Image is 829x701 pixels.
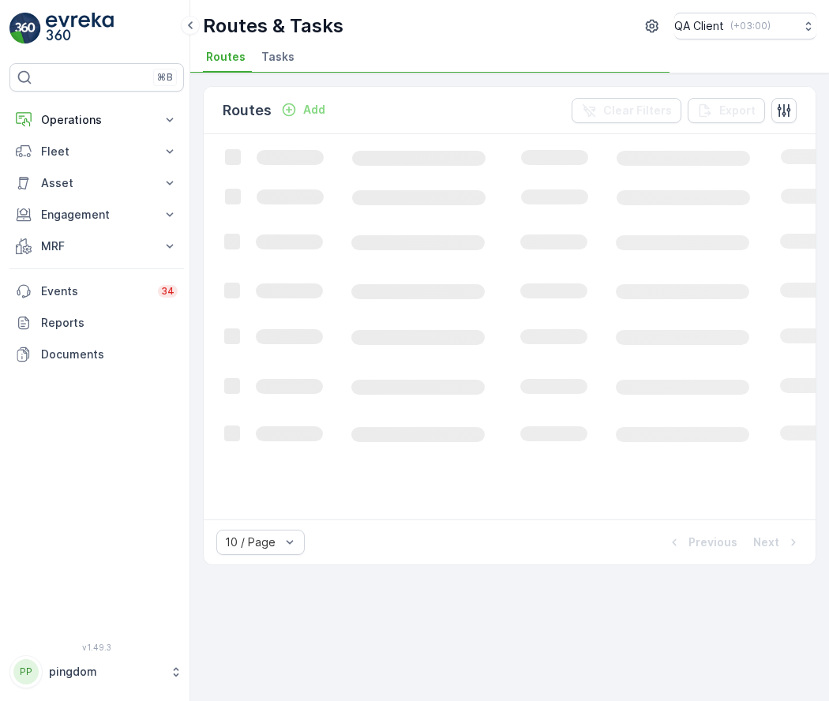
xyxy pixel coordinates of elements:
p: Documents [41,347,178,362]
p: Routes [223,99,272,122]
p: Fleet [41,144,152,159]
button: Previous [665,533,739,552]
p: Operations [41,112,152,128]
p: Add [303,102,325,118]
p: QA Client [674,18,724,34]
button: MRF [9,231,184,262]
p: Routes & Tasks [203,13,343,39]
img: logo [9,13,41,44]
p: Clear Filters [603,103,672,118]
img: logo_light-DOdMpM7g.png [46,13,114,44]
p: Next [753,534,779,550]
p: ( +03:00 ) [730,20,771,32]
button: Engagement [9,199,184,231]
p: Previous [688,534,737,550]
p: MRF [41,238,152,254]
button: Operations [9,104,184,136]
button: Clear Filters [572,98,681,123]
div: PP [13,659,39,684]
p: Events [41,283,148,299]
button: Export [688,98,765,123]
p: pingdom [49,664,162,680]
p: Reports [41,315,178,331]
button: QA Client(+03:00) [674,13,816,39]
button: Next [752,533,803,552]
p: Engagement [41,207,152,223]
button: Asset [9,167,184,199]
button: Add [275,100,332,119]
span: Tasks [261,49,294,65]
a: Documents [9,339,184,370]
p: Asset [41,175,152,191]
button: Fleet [9,136,184,167]
button: PPpingdom [9,655,184,688]
a: Reports [9,307,184,339]
a: Events34 [9,276,184,307]
span: Routes [206,49,246,65]
p: ⌘B [157,71,173,84]
span: v 1.49.3 [9,643,184,652]
p: Export [719,103,756,118]
p: 34 [161,285,174,298]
